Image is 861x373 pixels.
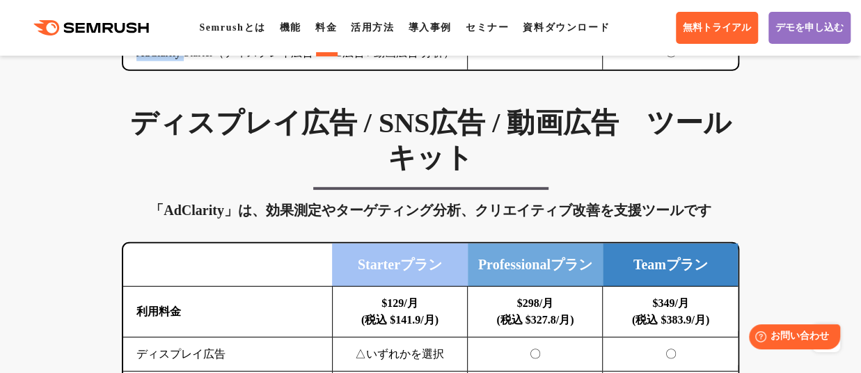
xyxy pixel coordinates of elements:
[123,338,332,372] td: ディスプレイ広告
[332,244,467,287] td: Starterプラン
[683,22,751,34] span: 無料トライアル
[408,22,451,33] a: 導入事例
[468,338,603,372] td: 〇
[775,22,844,34] span: デモを申し込む
[466,22,509,33] a: セミナー
[737,319,846,358] iframe: Help widget launcher
[603,338,738,372] td: 〇
[136,305,181,317] b: 利用料金
[496,297,574,326] b: $298/月 (税込 $327.8/月)
[351,22,394,33] a: 活用方法
[768,12,851,44] a: デモを申し込む
[199,22,265,33] a: Semrushとは
[676,12,758,44] a: 無料トライアル
[280,22,301,33] a: 機能
[315,22,337,33] a: 料金
[332,338,467,372] td: △いずれかを選択
[523,22,610,33] a: 資料ダウンロード
[632,297,709,326] b: $349/月 (税込 $383.9/月)
[468,244,603,287] td: Professionalプラン
[603,244,738,287] td: Teamプラン
[122,106,740,175] h3: ディスプレイ広告 / SNS広告 / 動画広告 ツールキット
[361,297,439,326] b: $129/月 (税込 $141.9/月)
[122,199,740,221] div: 「AdClarity」は、効果測定やターゲティング分析、クリエイティブ改善を支援ツールです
